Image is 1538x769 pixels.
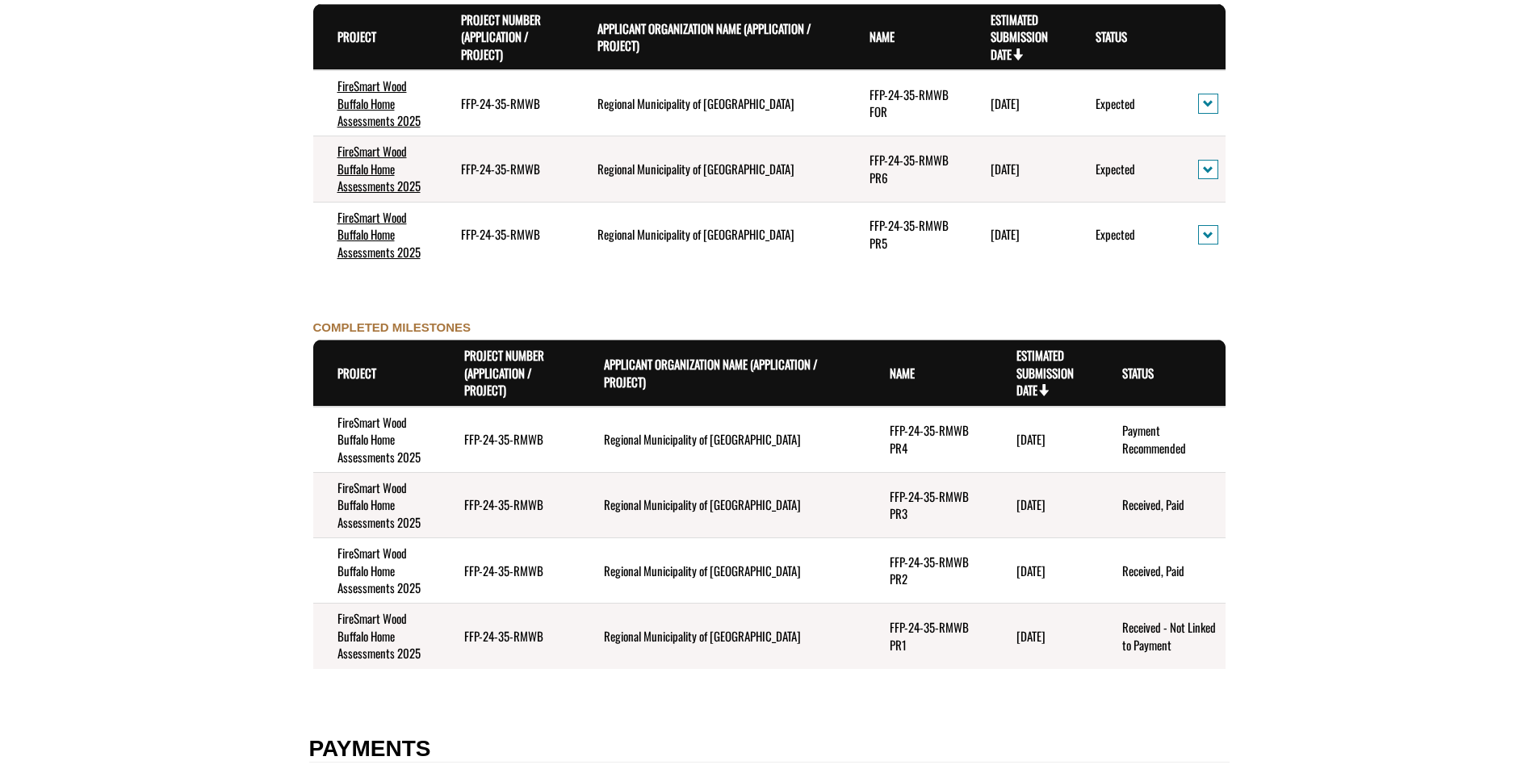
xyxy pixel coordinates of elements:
[991,94,1020,112] time: [DATE]
[1174,136,1225,202] td: action menu
[966,202,1071,267] td: 8/31/2025
[1098,538,1225,604] td: Received, Paid
[580,407,865,473] td: Regional Municipality of Wood Buffalo
[1122,364,1154,382] a: Status
[440,472,580,537] td: FFP-24-35-RMWB
[991,10,1048,63] a: Estimated Submission Date
[1016,562,1046,579] time: [DATE]
[461,10,541,63] a: Project Number (Application / Project)
[4,74,16,91] div: ---
[1016,495,1046,513] time: [DATE]
[440,407,580,473] td: FFP-24-35-RMWB
[1098,407,1225,473] td: Payment Recommended
[992,538,1098,604] td: 5/31/2025
[4,19,16,36] div: ---
[580,604,865,669] td: Regional Municipality of Wood Buffalo
[992,407,1098,473] td: 7/31/2025
[313,538,440,604] td: FireSmart Wood Buffalo Home Assessments 2025
[1071,136,1175,202] td: Expected
[337,77,421,129] a: FireSmart Wood Buffalo Home Assessments 2025
[1174,70,1225,136] td: action menu
[437,202,573,267] td: FFP-24-35-RMWB
[1071,202,1175,267] td: Expected
[313,136,437,202] td: FireSmart Wood Buffalo Home Assessments 2025
[1198,225,1218,245] button: action menu
[1174,4,1225,70] th: Actions
[991,225,1020,243] time: [DATE]
[4,110,95,127] label: File field for users to download amendment request template
[865,407,992,473] td: FFP-24-35-RMWB PR4
[865,472,992,537] td: FFP-24-35-RMWB PR3
[337,364,376,382] a: Project
[991,160,1020,178] time: [DATE]
[865,538,992,604] td: FFP-24-35-RMWB PR2
[1016,430,1046,448] time: [DATE]
[1098,472,1225,537] td: Received, Paid
[313,472,440,537] td: FireSmart Wood Buffalo Home Assessments 2025
[966,136,1071,202] td: 9/30/2025
[604,355,818,390] a: Applicant Organization Name (Application / Project)
[437,70,573,136] td: FFP-24-35-RMWB
[597,19,811,54] a: Applicant Organization Name (Application / Project)
[437,136,573,202] td: FFP-24-35-RMWB
[313,604,440,669] td: FireSmart Wood Buffalo Home Assessments 2025
[966,70,1071,136] td: 10/31/2025
[313,70,437,136] td: FireSmart Wood Buffalo Home Assessments 2025
[4,129,16,146] div: ---
[337,142,421,194] a: FireSmart Wood Buffalo Home Assessments 2025
[890,364,915,382] a: Name
[992,604,1098,669] td: 4/30/2025
[1096,27,1127,45] a: Status
[1016,627,1046,645] time: [DATE]
[440,538,580,604] td: FFP-24-35-RMWB
[845,202,966,267] td: FFP-24-35-RMWB PR5
[337,208,421,261] a: FireSmart Wood Buffalo Home Assessments 2025
[1198,94,1218,114] button: action menu
[309,737,1230,763] h2: PAYMENTS
[580,472,865,537] td: Regional Municipality of Wood Buffalo
[580,538,865,604] td: Regional Municipality of Wood Buffalo
[313,319,471,336] label: COMPLETED MILESTONES
[337,27,376,45] a: Project
[573,70,845,136] td: Regional Municipality of Wood Buffalo
[440,604,580,669] td: FFP-24-35-RMWB
[573,136,845,202] td: Regional Municipality of Wood Buffalo
[464,346,544,399] a: Project Number (Application / Project)
[992,472,1098,537] td: 6/30/2025
[845,70,966,136] td: FFP-24-35-RMWB FOR
[845,136,966,202] td: FFP-24-35-RMWB PR6
[1071,70,1175,136] td: Expected
[1098,604,1225,669] td: Received - Not Linked to Payment
[870,27,895,45] a: Name
[313,202,437,267] td: FireSmart Wood Buffalo Home Assessments 2025
[1016,346,1074,399] a: Estimated Submission Date
[573,202,845,267] td: Regional Municipality of Wood Buffalo
[313,407,440,473] td: FireSmart Wood Buffalo Home Assessments 2025
[4,55,128,72] label: Final Reporting Template File
[1174,202,1225,267] td: action menu
[865,604,992,669] td: FFP-24-35-RMWB PR1
[1198,160,1218,180] button: action menu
